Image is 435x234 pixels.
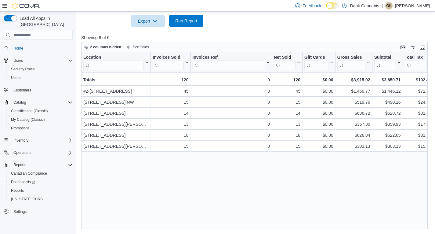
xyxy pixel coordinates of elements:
[304,121,333,128] div: $0.00
[193,55,270,70] button: Invoices Ref
[9,124,32,132] a: Promotions
[193,143,270,150] div: 0
[6,186,75,195] button: Reports
[11,75,20,80] span: Users
[11,188,24,193] span: Reports
[374,55,396,61] div: Subtotal
[11,149,73,156] span: Operations
[337,87,370,95] div: $1,460.77
[9,116,47,123] a: My Catalog (Classic)
[193,55,265,61] div: Invoices Ref
[83,76,149,84] div: Totals
[13,100,26,105] span: Catalog
[374,132,401,139] div: $622.65
[337,110,370,117] div: $636.72
[11,99,73,106] span: Catalog
[405,76,431,84] div: $192.46
[13,209,27,214] span: Settings
[81,35,431,41] p: Showing 6 of 6
[11,109,48,113] span: Classification (Classic)
[11,86,73,94] span: Customers
[11,117,45,122] span: My Catalog (Classic)
[6,178,75,186] a: Dashboards
[304,110,333,117] div: $0.00
[12,3,40,9] img: Cova
[405,143,431,150] div: $15.16
[1,136,75,145] button: Inventory
[337,55,365,70] div: Gross Sales
[11,161,73,169] span: Reports
[395,2,430,9] p: [PERSON_NAME]
[374,87,401,95] div: $1,446.12
[83,121,149,128] div: [STREET_ADDRESS][PERSON_NAME]
[399,43,407,51] button: Keyboard shortcuts
[134,15,161,27] span: Export
[153,76,188,84] div: 120
[13,46,23,51] span: Home
[304,98,333,106] div: $0.00
[11,208,73,215] span: Settings
[83,143,149,150] div: [STREET_ADDRESS][PERSON_NAME]
[9,124,73,132] span: Promotions
[13,138,28,143] span: Inventory
[11,67,34,72] span: Security Roles
[9,107,50,115] a: Classification (Classic)
[11,44,73,52] span: Home
[1,161,75,169] button: Reports
[385,2,393,9] div: Gurpreet Kalkat
[11,161,29,169] button: Reports
[337,55,365,61] div: Gross Sales
[17,15,73,28] span: Load All Apps in [GEOGRAPHIC_DATA]
[153,143,188,150] div: 15
[153,55,183,70] div: Invoices Sold
[304,87,333,95] div: $0.00
[405,110,431,117] div: $31.44
[337,132,370,139] div: $626.84
[169,15,203,27] button: Run Report
[1,207,75,216] button: Settings
[304,132,333,139] div: $0.00
[193,87,270,95] div: 0
[124,43,151,51] button: Sort fields
[274,110,300,117] div: 14
[405,132,431,139] div: $31.13
[83,87,149,95] div: #2-[STREET_ADDRESS]
[6,107,75,115] button: Classification (Classic)
[11,57,25,64] button: Users
[9,187,73,194] span: Reports
[1,56,75,65] button: Users
[9,116,73,123] span: My Catalog (Classic)
[386,2,391,9] span: GK
[274,143,300,150] div: 15
[90,45,121,50] span: 2 columns hidden
[13,58,23,63] span: Users
[374,55,401,70] button: Subtotal
[304,55,328,70] div: Gift Card Sales
[9,195,73,203] span: Washington CCRS
[9,178,73,186] span: Dashboards
[13,88,31,93] span: Customers
[337,143,370,150] div: $303.13
[83,55,144,70] div: Location
[193,98,270,106] div: 0
[83,132,149,139] div: [STREET_ADDRESS]
[374,121,401,128] div: $359.93
[9,187,26,194] a: Reports
[4,41,73,232] nav: Complex example
[6,124,75,132] button: Promotions
[153,55,183,61] div: Invoices Sold
[274,121,300,128] div: 13
[83,110,149,117] div: [STREET_ADDRESS]
[374,143,401,150] div: $303.13
[1,98,75,107] button: Catalog
[405,55,426,70] div: Total Tax
[6,73,75,82] button: Users
[9,74,73,81] span: Users
[304,55,333,70] button: Gift Cards
[337,76,370,84] div: $3,915.02
[274,55,295,70] div: Net Sold
[1,148,75,157] button: Operations
[9,170,49,177] a: Canadian Compliance
[193,55,265,70] div: Invoices Ref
